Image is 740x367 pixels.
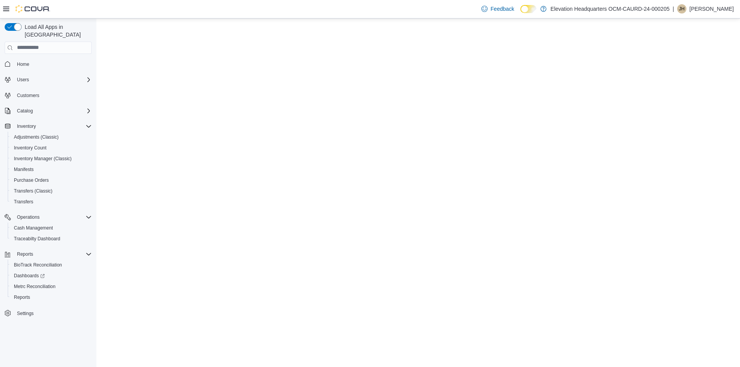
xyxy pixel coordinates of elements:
span: BioTrack Reconciliation [14,262,62,268]
button: Catalog [2,106,95,116]
span: Cash Management [14,225,53,231]
input: Dark Mode [520,5,536,13]
span: Users [17,77,29,83]
span: Feedback [491,5,514,13]
button: Reports [14,250,36,259]
button: Inventory Count [8,142,95,153]
button: Inventory Manager (Classic) [8,153,95,164]
button: Transfers (Classic) [8,186,95,196]
a: Feedback [478,1,517,17]
span: Inventory [17,123,36,129]
a: BioTrack Reconciliation [11,260,65,270]
span: Users [14,75,92,84]
span: Home [14,59,92,69]
p: [PERSON_NAME] [690,4,734,13]
span: Dashboards [14,273,45,279]
span: Operations [14,213,92,222]
p: Elevation Headquarters OCM-CAURD-24-000205 [550,4,669,13]
span: Transfers (Classic) [14,188,52,194]
a: Inventory Manager (Classic) [11,154,75,163]
nav: Complex example [5,55,92,339]
button: Purchase Orders [8,175,95,186]
span: Transfers [11,197,92,206]
a: Reports [11,293,33,302]
a: Dashboards [8,270,95,281]
span: Inventory Manager (Classic) [11,154,92,163]
a: Settings [14,309,37,318]
span: Adjustments (Classic) [11,132,92,142]
button: Reports [8,292,95,303]
a: Metrc Reconciliation [11,282,59,291]
button: Adjustments (Classic) [8,132,95,142]
button: Catalog [14,106,36,116]
button: Customers [2,90,95,101]
button: Settings [2,307,95,318]
span: Traceabilty Dashboard [14,236,60,242]
span: Inventory Count [14,145,47,151]
span: Inventory [14,122,92,131]
a: Transfers [11,197,36,206]
span: Catalog [17,108,33,114]
span: Inventory Count [11,143,92,152]
span: Catalog [14,106,92,116]
span: Reports [14,250,92,259]
p: | [673,4,674,13]
span: Customers [17,92,39,99]
a: Manifests [11,165,37,174]
span: Load All Apps in [GEOGRAPHIC_DATA] [22,23,92,39]
button: Traceabilty Dashboard [8,233,95,244]
button: Inventory [14,122,39,131]
div: Jadden Hamilton [677,4,686,13]
span: Adjustments (Classic) [14,134,59,140]
span: Reports [17,251,33,257]
a: Transfers (Classic) [11,186,55,196]
span: Inventory Manager (Classic) [14,156,72,162]
span: Customers [14,90,92,100]
a: Inventory Count [11,143,50,152]
span: Operations [17,214,40,220]
button: Cash Management [8,223,95,233]
span: Metrc Reconciliation [14,283,55,290]
span: Transfers [14,199,33,205]
span: Settings [17,310,34,317]
span: JH [679,4,685,13]
a: Traceabilty Dashboard [11,234,63,243]
button: Home [2,59,95,70]
button: Users [2,74,95,85]
button: Users [14,75,32,84]
button: Metrc Reconciliation [8,281,95,292]
span: BioTrack Reconciliation [11,260,92,270]
a: Dashboards [11,271,48,280]
span: Traceabilty Dashboard [11,234,92,243]
span: Manifests [14,166,34,173]
a: Cash Management [11,223,56,233]
a: Customers [14,91,42,100]
span: Home [17,61,29,67]
span: Reports [14,294,30,300]
span: Purchase Orders [14,177,49,183]
button: Inventory [2,121,95,132]
button: Transfers [8,196,95,207]
span: Manifests [11,165,92,174]
button: BioTrack Reconciliation [8,260,95,270]
a: Home [14,60,32,69]
button: Manifests [8,164,95,175]
span: Settings [14,308,92,318]
a: Adjustments (Classic) [11,132,62,142]
span: Metrc Reconciliation [11,282,92,291]
span: Purchase Orders [11,176,92,185]
span: Dashboards [11,271,92,280]
span: Reports [11,293,92,302]
button: Reports [2,249,95,260]
button: Operations [14,213,43,222]
span: Cash Management [11,223,92,233]
img: Cova [15,5,50,13]
span: Transfers (Classic) [11,186,92,196]
button: Operations [2,212,95,223]
a: Purchase Orders [11,176,52,185]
